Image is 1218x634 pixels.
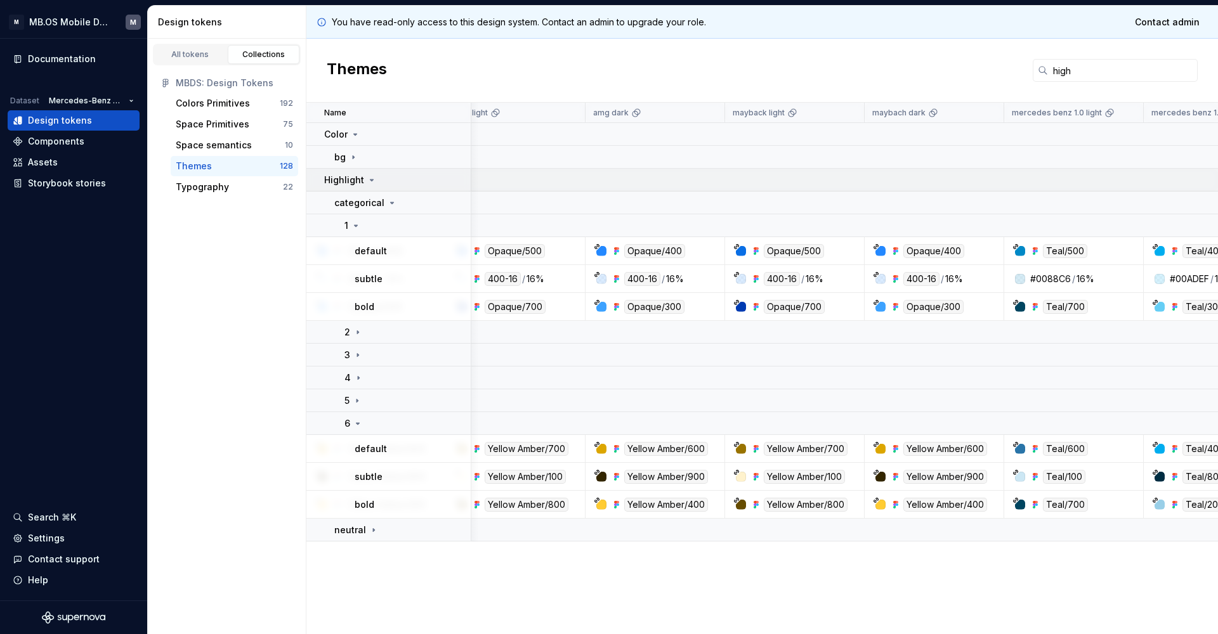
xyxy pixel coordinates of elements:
button: MMB.OS Mobile Design SystemM [3,8,145,36]
div: Yellow Amber/900 [624,470,708,484]
p: default [355,443,387,455]
div: 16% [806,272,823,286]
div: Yellow Amber/700 [485,442,568,456]
div: 16% [1077,273,1094,285]
div: Opaque/700 [485,300,546,314]
div: 22 [283,182,293,192]
div: Opaque/500 [485,244,545,258]
p: You have read-only access to this design system. Contact an admin to upgrade your role. [332,16,706,29]
div: 16% [527,272,544,286]
div: Yellow Amber/100 [485,470,566,484]
div: Yellow Amber/800 [485,498,568,512]
button: Typography22 [171,177,298,197]
div: Collections [232,49,296,60]
div: Settings [28,532,65,545]
p: amg dark [593,108,629,118]
div: Opaque/400 [624,244,685,258]
p: bg [334,151,346,164]
p: bold [355,498,374,511]
div: Assets [28,156,58,169]
a: Components [8,131,140,152]
div: Opaque/700 [764,300,825,314]
p: bold [355,301,374,313]
div: 400-16 [903,272,940,286]
div: Yellow Amber/700 [764,442,848,456]
a: Supernova Logo [42,611,105,624]
button: Space Primitives75 [171,114,298,134]
p: 4 [344,372,351,384]
div: 10 [285,140,293,150]
div: Colors Primitives [176,97,250,110]
div: Space Primitives [176,118,249,131]
p: 5 [344,394,350,407]
button: Colors Primitives192 [171,93,298,113]
h2: Themes [327,59,387,82]
p: subtle [355,470,383,483]
p: Highlight [324,174,364,186]
div: / [801,272,804,286]
div: Space semantics [176,139,252,152]
p: Color [324,128,348,141]
div: Yellow Amber/400 [624,498,708,512]
div: Teal/600 [1043,442,1088,456]
p: 1 [344,219,348,232]
div: Themes [176,160,212,172]
div: MBDS: Design Tokens [176,77,293,89]
div: Yellow Amber/800 [764,498,848,512]
button: Themes128 [171,156,298,176]
div: / [662,272,665,286]
div: Opaque/300 [624,300,684,314]
div: Yellow Amber/600 [903,442,987,456]
div: Documentation [28,53,96,65]
a: Storybook stories [8,173,140,193]
div: 192 [280,98,293,108]
div: 16% [666,272,684,286]
div: / [941,272,944,286]
div: 400-16 [485,272,521,286]
p: subtle [355,273,383,285]
div: Yellow Amber/600 [624,442,708,456]
a: Documentation [8,49,140,69]
div: M [9,15,24,30]
div: Storybook stories [28,177,106,190]
div: 75 [283,119,293,129]
div: Search ⌘K [28,511,76,524]
span: Mercedes-Benz 2.0 [49,96,124,106]
input: Search in tokens... [1048,59,1198,82]
div: Components [28,135,84,148]
div: Yellow Amber/400 [903,498,987,512]
p: 3 [344,349,350,361]
div: Teal/100 [1043,470,1085,484]
button: Space semantics10 [171,135,298,155]
p: 6 [344,417,350,430]
div: Yellow Amber/100 [764,470,845,484]
div: Teal/500 [1043,244,1087,258]
div: / [1210,273,1214,285]
p: default [355,245,387,257]
a: Design tokens [8,110,140,131]
div: Help [28,574,48,586]
div: Design tokens [28,114,92,127]
span: Contact admin [1135,16,1200,29]
p: maybach dark [872,108,926,118]
div: 128 [280,161,293,171]
div: Teal/700 [1043,300,1088,314]
button: Search ⌘K [8,507,140,527]
div: Design tokens [158,16,301,29]
div: 16% [945,272,963,286]
p: neutral [334,524,366,536]
div: Opaque/400 [903,244,964,258]
div: #0088C6 [1030,273,1071,285]
div: / [522,272,525,286]
a: Assets [8,152,140,172]
a: Settings [8,528,140,548]
div: Opaque/500 [764,244,824,258]
div: / [1072,273,1075,285]
div: Opaque/300 [903,300,964,314]
div: All tokens [159,49,222,60]
div: 400-16 [624,272,660,286]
